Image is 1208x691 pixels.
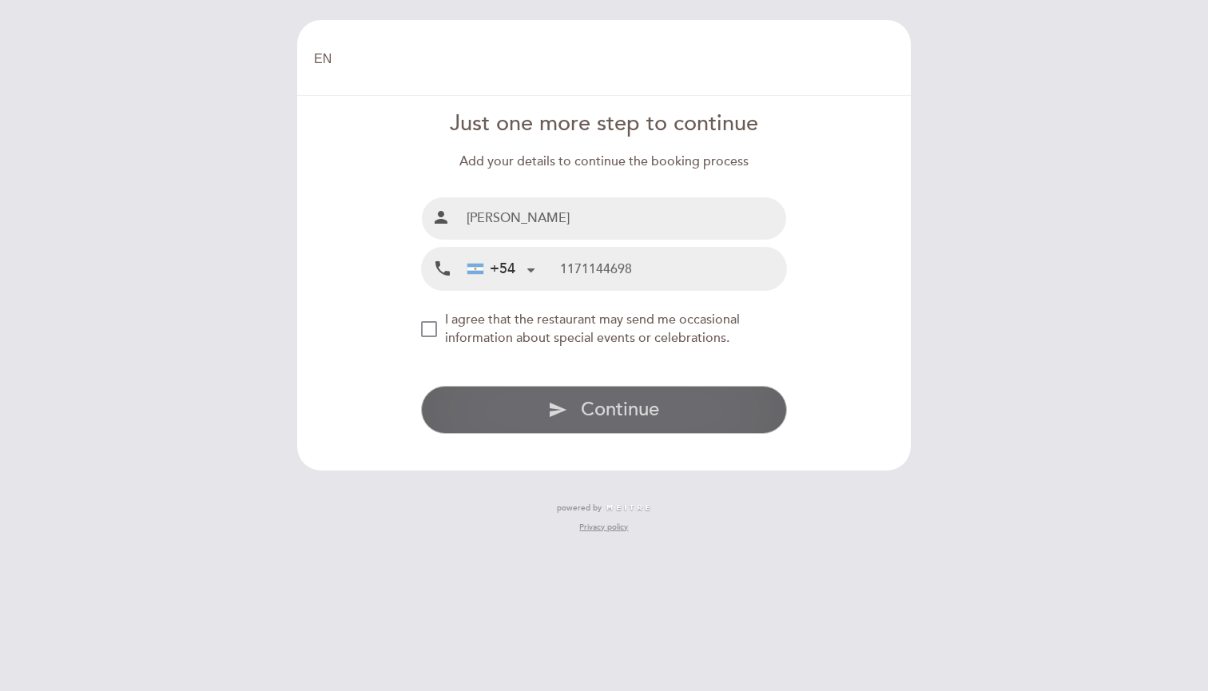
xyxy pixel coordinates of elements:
[461,248,541,289] div: Argentina: +54
[433,259,452,279] i: local_phone
[606,504,651,512] img: MEITRE
[421,153,788,171] div: Add your details to continue the booking process
[460,197,787,240] input: Name and surname
[445,312,740,346] span: I agree that the restaurant may send me occasional information about special events or celebrations.
[421,311,788,347] md-checkbox: NEW_MODAL_AGREE_RESTAURANT_SEND_OCCASIONAL_INFO
[421,386,788,434] button: send Continue
[467,259,515,280] div: +54
[581,398,659,421] span: Continue
[557,502,651,514] a: powered by
[421,109,788,140] div: Just one more step to continue
[548,400,567,419] i: send
[560,248,786,290] input: Mobile Phone
[431,208,451,227] i: person
[557,502,602,514] span: powered by
[579,522,628,533] a: Privacy policy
